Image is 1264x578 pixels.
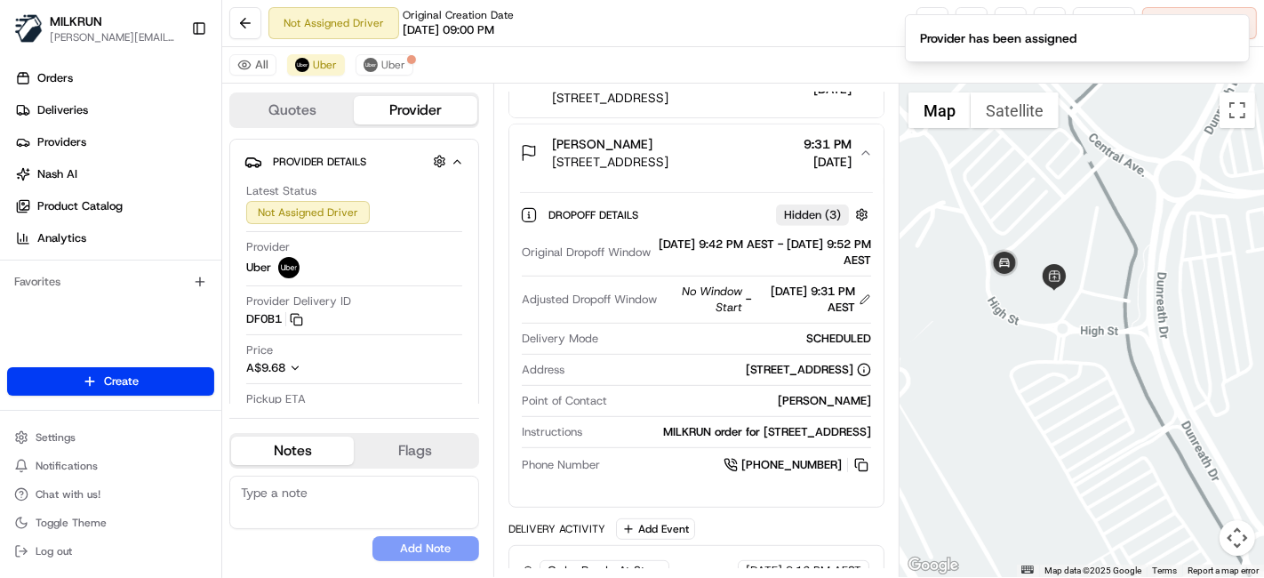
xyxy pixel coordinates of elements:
[7,454,214,478] button: Notifications
[246,239,290,255] span: Provider
[522,362,564,378] span: Address
[746,292,751,308] span: -
[987,246,1022,282] div: 1
[522,292,657,308] span: Adjusted Dropoff Window
[7,510,214,535] button: Toggle Theme
[522,245,651,261] span: Original Dropoff Window
[746,362,871,378] div: [STREET_ADDRESS]
[7,7,184,50] button: MILKRUNMILKRUN[PERSON_NAME][EMAIL_ADDRESS][DOMAIN_NAME]
[381,58,405,72] span: Uber
[1220,520,1255,556] button: Map camera controls
[229,54,276,76] button: All
[273,155,366,169] span: Provider Details
[287,54,345,76] button: Uber
[7,96,221,124] a: Deliveries
[755,284,855,316] span: [DATE] 9:31 PM AEST
[614,393,871,409] div: [PERSON_NAME]
[246,342,273,358] span: Price
[403,8,514,22] span: Original Creation Date
[1044,566,1141,575] span: Map data ©2025 Google
[605,331,871,347] div: SCHEDULED
[804,135,852,153] span: 9:31 PM
[50,30,177,44] button: [PERSON_NAME][EMAIL_ADDRESS][DOMAIN_NAME]
[658,237,871,269] div: [DATE] 9:42 PM AEST - [DATE] 9:52 PM AEST
[246,260,271,276] span: Uber
[509,181,884,507] div: [PERSON_NAME][STREET_ADDRESS]9:31 PM[DATE]
[231,437,354,465] button: Notes
[509,124,884,181] button: [PERSON_NAME][STREET_ADDRESS]9:31 PM[DATE]
[313,58,337,72] span: Uber
[356,54,413,76] button: Uber
[1188,566,1259,575] a: Report a map error
[231,96,354,124] button: Quotes
[246,360,285,375] span: A$9.68
[1152,566,1177,575] a: Terms
[36,459,98,473] span: Notifications
[246,311,303,327] button: DF0B1
[552,89,796,107] span: [STREET_ADDRESS]
[7,425,214,450] button: Settings
[354,96,476,124] button: Provider
[664,284,742,316] span: No Window Start
[37,198,123,214] span: Product Catalog
[246,391,306,407] span: Pickup ETA
[616,518,695,540] button: Add Event
[971,92,1059,128] button: Show satellite imagery
[364,58,378,72] img: uber-new-logo.jpeg
[295,58,309,72] img: uber-new-logo.jpeg
[37,70,73,86] span: Orders
[508,522,605,536] div: Delivery Activity
[7,224,221,253] a: Analytics
[7,128,221,157] a: Providers
[776,204,873,226] button: Hidden (3)
[589,424,871,440] div: MILKRUN order for [STREET_ADDRESS]
[36,430,76,445] span: Settings
[920,29,1076,47] div: Provider has been assigned
[7,482,214,507] button: Chat with us!
[244,147,464,176] button: Provider Details
[804,153,852,171] span: [DATE]
[246,293,351,309] span: Provider Delivery ID
[354,437,476,465] button: Flags
[552,153,668,171] span: [STREET_ADDRESS]
[7,64,221,92] a: Orders
[37,102,88,118] span: Deliveries
[36,487,100,502] span: Chat with us!
[522,457,600,473] span: Phone Number
[104,373,139,389] span: Create
[14,14,43,43] img: MILKRUN
[552,135,652,153] span: [PERSON_NAME]
[37,230,86,246] span: Analytics
[741,457,842,473] span: [PHONE_NUMBER]
[904,554,963,577] a: Open this area in Google Maps (opens a new window)
[36,516,107,530] span: Toggle Theme
[7,268,214,296] div: Favorites
[37,134,86,150] span: Providers
[784,207,841,223] span: Hidden ( 3 )
[522,331,598,347] span: Delivery Mode
[7,539,214,564] button: Log out
[36,544,72,558] span: Log out
[1021,566,1034,574] button: Keyboard shortcuts
[7,160,221,189] a: Nash AI
[246,183,316,199] span: Latest Status
[1220,92,1255,128] button: Toggle fullscreen view
[522,393,607,409] span: Point of Contact
[403,22,494,38] span: [DATE] 09:00 PM
[908,92,971,128] button: Show street map
[548,208,642,222] span: Dropoff Details
[7,367,214,396] button: Create
[278,257,300,278] img: uber-new-logo.jpeg
[246,360,403,376] button: A$9.68
[724,455,871,475] a: [PHONE_NUMBER]
[522,424,582,440] span: Instructions
[37,166,77,182] span: Nash AI
[7,192,221,221] a: Product Catalog
[50,12,102,30] button: MILKRUN
[904,554,963,577] img: Google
